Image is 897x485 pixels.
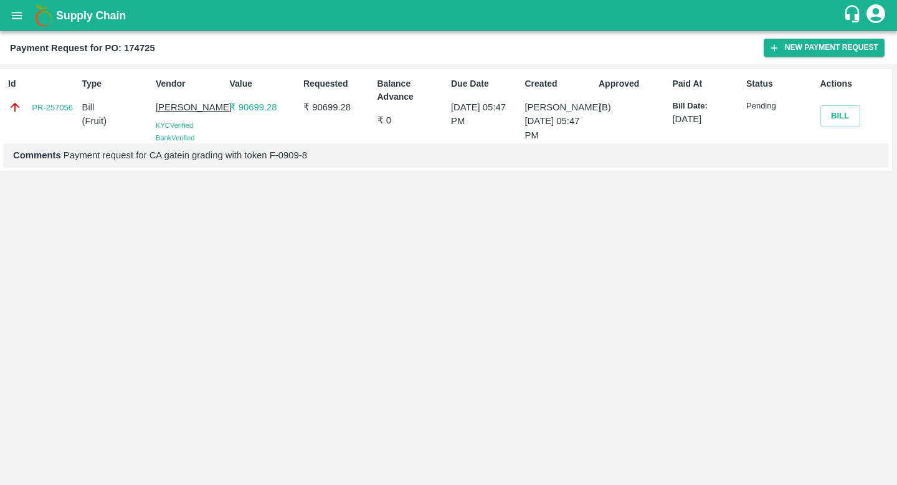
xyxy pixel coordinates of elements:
p: [DATE] 05:47 PM [451,100,520,128]
p: Type [82,77,151,90]
p: Balance Advance [377,77,447,103]
p: Vendor [156,77,225,90]
p: ₹ 90699.28 [230,100,299,114]
p: Bill [82,100,151,114]
span: KYC Verified [156,122,193,129]
div: account of current user [865,2,887,29]
p: Payment request for CA gatein grading with token F-0909-8 [13,148,879,162]
p: ₹ 90699.28 [303,100,373,114]
p: Approved [599,77,668,90]
div: customer-support [843,4,865,27]
p: Actions [820,77,890,90]
p: [DATE] [673,112,742,126]
b: Comments [13,150,61,160]
span: Bank Verified [156,134,194,142]
p: (B) [599,100,668,114]
p: Id [8,77,77,90]
p: Pending [746,100,815,112]
a: PR-257056 [32,102,73,114]
p: Status [746,77,815,90]
img: logo [31,3,56,28]
button: Bill [820,105,860,127]
a: Supply Chain [56,7,843,24]
p: [PERSON_NAME] [525,100,594,114]
button: New Payment Request [764,39,885,57]
p: ( Fruit ) [82,114,151,128]
button: open drawer [2,1,31,30]
p: [DATE] 05:47 PM [525,114,594,142]
p: Paid At [673,77,742,90]
p: Requested [303,77,373,90]
p: Value [230,77,299,90]
b: Supply Chain [56,9,126,22]
p: [PERSON_NAME] [156,100,225,114]
b: Payment Request for PO: 174725 [10,43,155,53]
p: Due Date [451,77,520,90]
p: ₹ 0 [377,113,447,127]
p: Created [525,77,594,90]
p: Bill Date: [673,100,742,112]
